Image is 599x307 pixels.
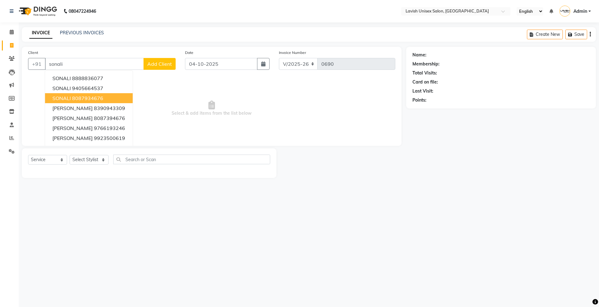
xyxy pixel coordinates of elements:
[94,105,125,111] ngb-highlight: 8390943309
[16,2,59,20] img: logo
[52,125,93,131] span: [PERSON_NAME]
[412,88,433,94] div: Last Visit:
[113,155,270,164] input: Search or Scan
[52,85,71,91] span: SONALI
[565,30,587,39] button: Save
[52,145,93,151] span: [PERSON_NAME]
[72,75,103,81] ngb-highlight: 8888836077
[60,30,104,36] a: PREVIOUS INVOICES
[412,61,440,67] div: Membership:
[29,27,52,39] a: INVOICE
[52,95,71,101] span: SONALI
[279,50,306,55] label: Invoice Number
[412,70,437,76] div: Total Visits:
[412,52,426,58] div: Name:
[52,105,93,111] span: [PERSON_NAME]
[72,85,103,91] ngb-highlight: 9405664537
[559,6,570,17] img: Admin
[28,50,38,55] label: Client
[52,115,93,121] span: [PERSON_NAME]
[94,135,125,141] ngb-highlight: 9923500619
[412,97,426,103] div: Points:
[94,145,125,151] ngb-highlight: 8669138412
[52,75,71,81] span: SONALI
[69,2,96,20] b: 08047224946
[144,58,176,70] button: Add Client
[72,95,103,101] ngb-highlight: 8087934676
[94,115,125,121] ngb-highlight: 8087394676
[185,50,193,55] label: Date
[412,79,438,85] div: Card on file:
[28,77,395,140] span: Select & add items from the list below
[573,8,587,15] span: Admin
[28,58,46,70] button: +91
[52,135,93,141] span: [PERSON_NAME]
[147,61,172,67] span: Add Client
[45,58,144,70] input: Search by Name/Mobile/Email/Code
[94,125,125,131] ngb-highlight: 9766193246
[527,30,563,39] button: Create New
